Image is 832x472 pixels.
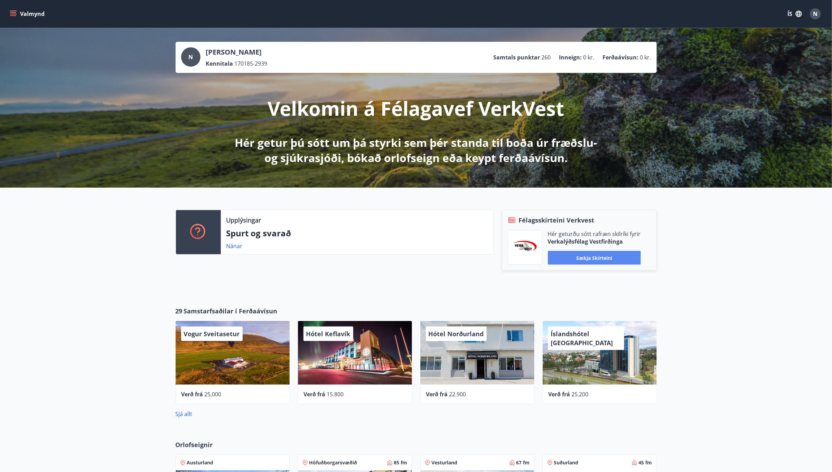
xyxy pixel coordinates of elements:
span: 15.800 [327,390,344,398]
span: 45 fm [639,459,652,466]
p: [PERSON_NAME] [206,47,268,57]
p: Hér geturðu sótt rafræn skilríki fyrir [548,230,641,238]
p: Samtals punktar [494,54,540,61]
img: jihgzMk4dcgjRAW2aMgpbAqQEG7LZi0j9dOLAUvz.png [513,241,537,254]
span: 67 fm [516,459,530,466]
p: Velkomin á Félagavef VerkVest [268,95,564,121]
p: Inneign : [559,54,582,61]
span: 22.900 [449,390,466,398]
span: Vesturland [432,459,458,466]
span: Samstarfsaðilar í Ferðaávísun [184,306,278,315]
span: Orlofseignir [176,440,213,449]
a: Sjá allt [176,410,193,418]
span: N [188,53,193,61]
span: Félagsskírteini Verkvest [519,216,595,225]
span: N [813,10,818,18]
span: 260 [542,54,551,61]
span: Vogur Sveitasetur [184,330,240,338]
span: Verð frá [181,390,203,398]
button: N [807,6,824,22]
span: Verð frá [549,390,570,398]
span: 0 kr. [583,54,595,61]
button: ÍS [784,8,806,20]
span: Suðurland [554,459,579,466]
p: Hér getur þú sótt um þá styrki sem þér standa til boða úr fræðslu- og sjúkrasjóði, bókað orlofsei... [234,135,599,166]
span: 25.200 [572,390,589,398]
button: Sækja skírteini [548,251,641,265]
span: 29 [176,306,183,315]
span: Verð frá [304,390,326,398]
p: Verkalýðsfélag Vestfirðinga [548,238,641,245]
span: 170185-2939 [235,60,268,67]
p: Ferðaávísun : [603,54,639,61]
p: Kennitala [206,60,233,67]
button: menu [8,8,47,20]
a: Nánar [226,242,243,250]
span: 25.000 [205,390,222,398]
span: Hótel Keflavík [306,330,350,338]
span: Íslandshótel [GEOGRAPHIC_DATA] [551,330,613,347]
span: Höfuðborgarsvæðið [309,459,357,466]
p: Spurt og svarað [226,227,488,239]
p: Upplýsingar [226,216,261,225]
span: 85 fm [394,459,408,466]
span: Hótel Norðurland [429,330,484,338]
span: Austurland [187,459,214,466]
span: Verð frá [426,390,448,398]
span: 0 kr. [640,54,651,61]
